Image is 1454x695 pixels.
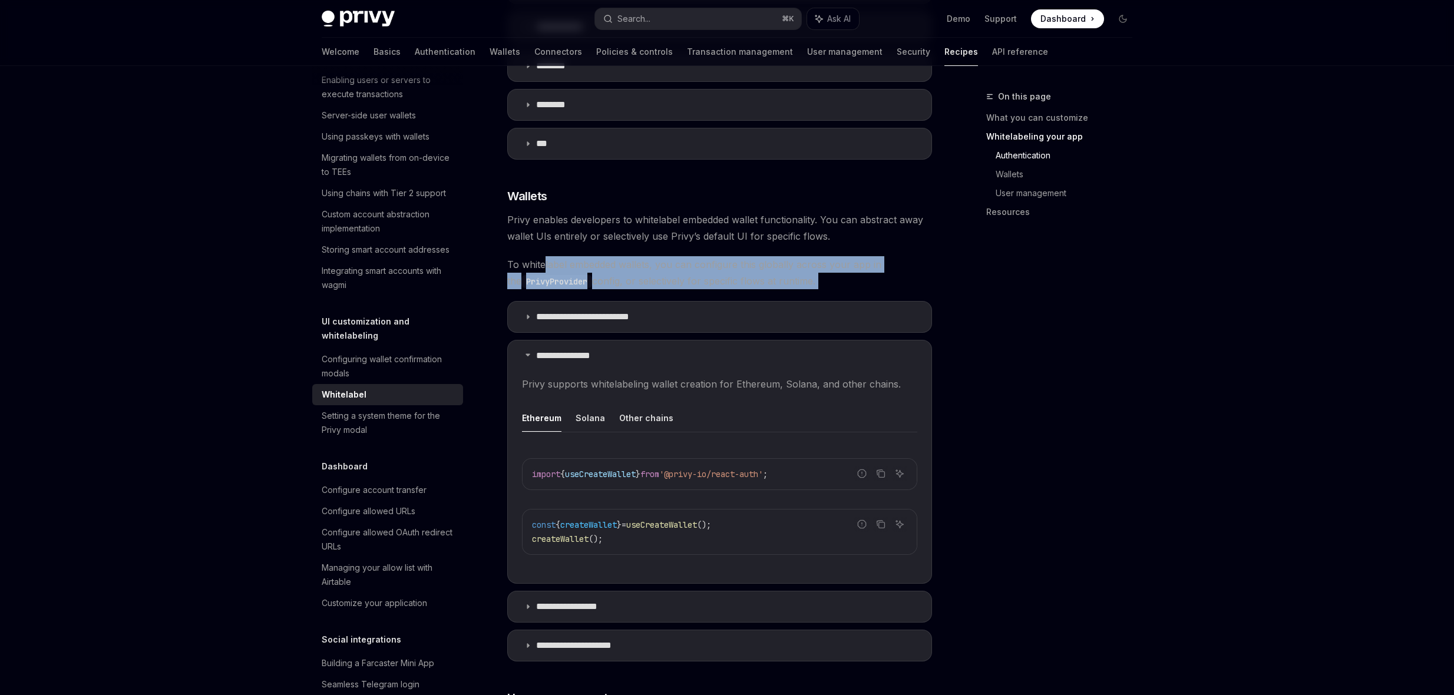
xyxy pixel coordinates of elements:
span: '@privy-io/react-auth' [659,469,763,479]
button: Ask AI [892,517,907,532]
div: Integrating smart accounts with wagmi [322,264,456,292]
a: API reference [992,38,1048,66]
div: Enabling users or servers to execute transactions [322,73,456,101]
a: Basics [374,38,401,66]
h5: Dashboard [322,459,368,474]
a: Using chains with Tier 2 support [312,183,463,204]
button: Ask AI [892,466,907,481]
span: Privy enables developers to whitelabel embedded wallet functionality. You can abstract away walle... [507,211,932,244]
a: Configure allowed URLs [312,501,463,522]
a: Security [897,38,930,66]
button: Other chains [619,404,673,432]
a: User management [807,38,883,66]
button: Ethereum [522,404,561,432]
a: Managing your allow list with Airtable [312,557,463,593]
div: Configure account transfer [322,483,427,497]
span: } [636,469,640,479]
span: = [622,519,626,530]
span: To whitelabel embedded wallets, you can configure this globally across your app in the config, or... [507,256,932,289]
div: Whitelabel [322,388,366,402]
div: Managing your allow list with Airtable [322,561,456,589]
a: Configuring wallet confirmation modals [312,349,463,384]
a: Dashboard [1031,9,1104,28]
button: Solana [576,404,605,432]
span: Privy supports whitelabeling wallet creation for Ethereum, Solana, and other chains. [522,376,917,392]
a: Building a Farcaster Mini App [312,653,463,674]
a: Setting a system theme for the Privy modal [312,405,463,441]
a: Welcome [322,38,359,66]
a: Recipes [944,38,978,66]
a: Enabling users or servers to execute transactions [312,69,463,105]
a: Demo [947,13,970,25]
div: Building a Farcaster Mini App [322,656,434,670]
a: Integrating smart accounts with wagmi [312,260,463,296]
a: Configure account transfer [312,479,463,501]
div: Configure allowed OAuth redirect URLs [322,525,456,554]
h5: UI customization and whitelabeling [322,315,463,343]
button: Toggle dark mode [1113,9,1132,28]
div: Server-side user wallets [322,108,416,123]
a: Resources [986,203,1142,221]
span: (); [697,519,711,530]
button: Copy the contents from the code block [873,517,888,532]
span: { [556,519,560,530]
a: Custom account abstraction implementation [312,204,463,239]
div: Storing smart account addresses [322,243,450,257]
div: Using chains with Tier 2 support [322,186,446,200]
span: const [532,519,556,530]
a: Wallets [490,38,520,66]
div: Search... [617,12,650,26]
div: Custom account abstraction implementation [322,207,456,236]
a: Authentication [415,38,475,66]
a: Support [984,13,1017,25]
span: Wallets [507,188,547,204]
button: Report incorrect code [854,466,870,481]
div: Configuring wallet confirmation modals [322,352,456,380]
a: Migrating wallets from on-device to TEEs [312,147,463,183]
span: } [617,519,622,530]
span: { [560,469,565,479]
div: Migrating wallets from on-device to TEEs [322,151,456,179]
div: Customize your application [322,596,427,610]
a: Policies & controls [596,38,673,66]
span: useCreateWallet [626,519,697,530]
a: Storing smart account addresses [312,239,463,260]
h5: Social integrations [322,633,401,647]
div: Configure allowed URLs [322,504,415,518]
a: Using passkeys with wallets [312,126,463,147]
span: createWallet [532,534,589,544]
a: Transaction management [687,38,793,66]
code: PrivyProvider [521,275,592,288]
img: dark logo [322,11,395,27]
a: Authentication [996,146,1142,165]
span: ; [763,469,768,479]
span: import [532,469,560,479]
button: Report incorrect code [854,517,870,532]
div: Using passkeys with wallets [322,130,429,144]
button: Search...⌘K [595,8,801,29]
div: Seamless Telegram login [322,677,419,691]
a: Connectors [534,38,582,66]
button: Ask AI [807,8,859,29]
span: Ask AI [827,13,851,25]
span: On this page [998,90,1051,104]
div: Setting a system theme for the Privy modal [322,409,456,437]
a: Whitelabel [312,384,463,405]
a: User management [996,184,1142,203]
a: What you can customize [986,108,1142,127]
a: Seamless Telegram login [312,674,463,695]
span: from [640,469,659,479]
span: ⌘ K [782,14,794,24]
span: createWallet [560,519,617,530]
span: Dashboard [1040,13,1086,25]
a: Customize your application [312,593,463,614]
a: Wallets [996,165,1142,184]
a: Whitelabeling your app [986,127,1142,146]
span: (); [589,534,603,544]
a: Configure allowed OAuth redirect URLs [312,522,463,557]
span: useCreateWallet [565,469,636,479]
a: Server-side user wallets [312,105,463,126]
button: Copy the contents from the code block [873,466,888,481]
details: **** **** *****Privy supports whitelabeling wallet creation for Ethereum, Solana, and other chain... [507,340,932,584]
